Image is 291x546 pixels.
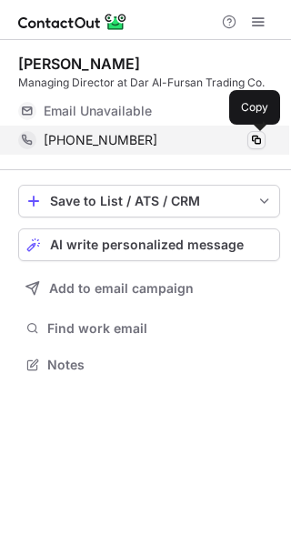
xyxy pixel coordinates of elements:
div: Save to List / ATS / CRM [50,194,248,208]
button: Find work email [18,316,280,341]
button: Notes [18,352,280,378]
button: save-profile-one-click [18,185,280,217]
span: Email Unavailable [44,103,152,119]
button: Add to email campaign [18,272,280,305]
div: Managing Director at Dar Al-Fursan Trading Co. [18,75,280,91]
button: AI write personalized message [18,228,280,261]
span: Find work email [47,320,273,337]
span: [PHONE_NUMBER] [44,132,157,148]
span: AI write personalized message [50,238,244,252]
img: ContactOut v5.3.10 [18,11,127,33]
span: Notes [47,357,273,373]
div: [PERSON_NAME] [18,55,140,73]
span: Add to email campaign [49,281,194,296]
